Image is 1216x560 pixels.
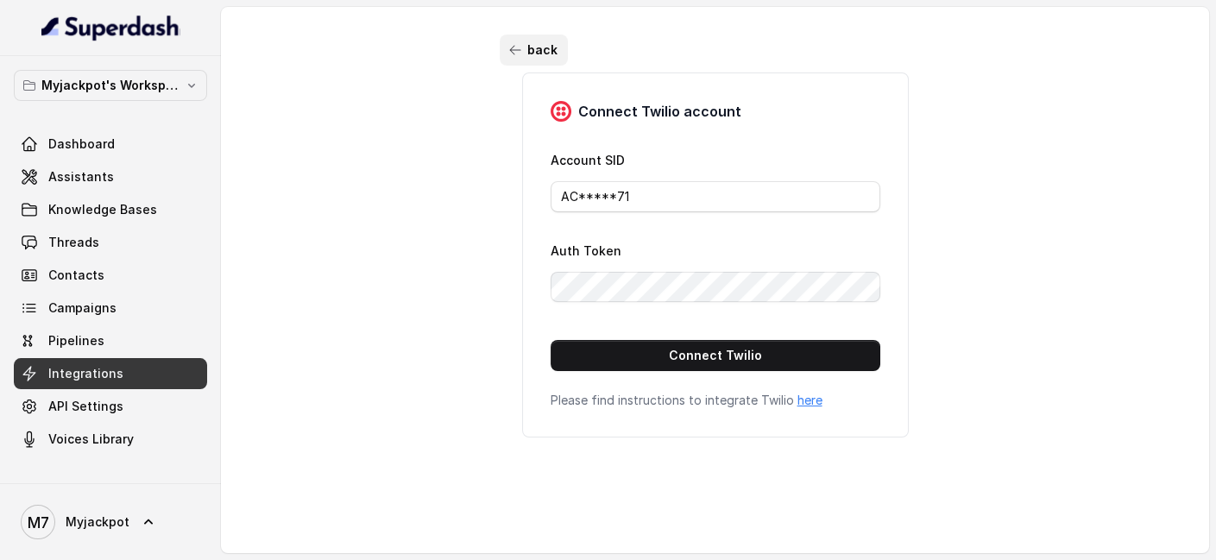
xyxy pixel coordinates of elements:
[66,513,129,531] span: Myjackpot
[48,135,115,153] span: Dashboard
[578,101,741,122] h3: Connect Twilio account
[48,398,123,415] span: API Settings
[14,424,207,455] a: Voices Library
[500,35,568,66] button: back
[14,498,207,546] a: Myjackpot
[14,129,207,160] a: Dashboard
[48,431,134,448] span: Voices Library
[14,358,207,389] a: Integrations
[14,325,207,356] a: Pipelines
[48,201,157,218] span: Knowledge Bases
[797,393,822,407] a: here
[551,243,621,258] label: Auth Token
[14,293,207,324] a: Campaigns
[551,101,571,122] img: twilio.7c09a4f4c219fa09ad352260b0a8157b.svg
[551,153,625,167] label: Account SID
[14,161,207,192] a: Assistants
[14,260,207,291] a: Contacts
[28,513,49,532] text: M7
[14,227,207,258] a: Threads
[48,168,114,186] span: Assistants
[48,332,104,349] span: Pipelines
[551,340,880,371] button: Connect Twilio
[48,365,123,382] span: Integrations
[41,75,180,96] p: Myjackpot's Workspace
[14,391,207,422] a: API Settings
[14,70,207,101] button: Myjackpot's Workspace
[48,299,117,317] span: Campaigns
[41,14,180,41] img: light.svg
[48,234,99,251] span: Threads
[551,392,880,409] p: Please find instructions to integrate Twilio
[48,267,104,284] span: Contacts
[14,194,207,225] a: Knowledge Bases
